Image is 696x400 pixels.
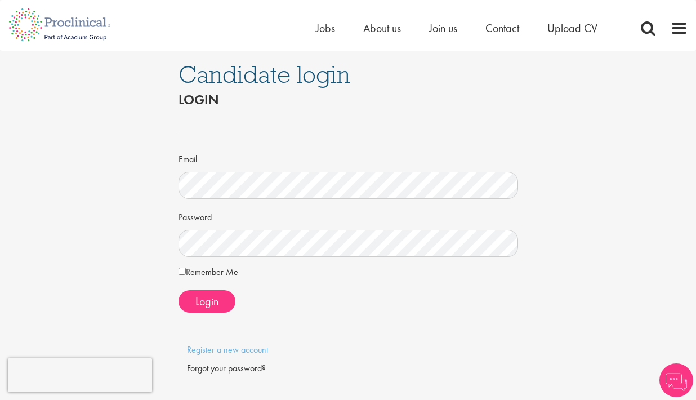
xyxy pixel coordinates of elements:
h2: Login [179,92,518,107]
img: Chatbot [659,363,693,397]
div: Forgot your password? [187,362,510,375]
label: Remember Me [179,265,238,279]
label: Email [179,149,197,166]
input: Remember Me [179,268,186,275]
button: Login [179,290,235,313]
span: Candidate login [179,59,350,90]
a: Upload CV [547,21,597,35]
iframe: reCAPTCHA [8,358,152,392]
a: About us [363,21,401,35]
a: Contact [485,21,519,35]
span: Login [195,294,218,309]
label: Password [179,207,212,224]
a: Register a new account [187,344,268,355]
a: Join us [429,21,457,35]
a: Jobs [316,21,335,35]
